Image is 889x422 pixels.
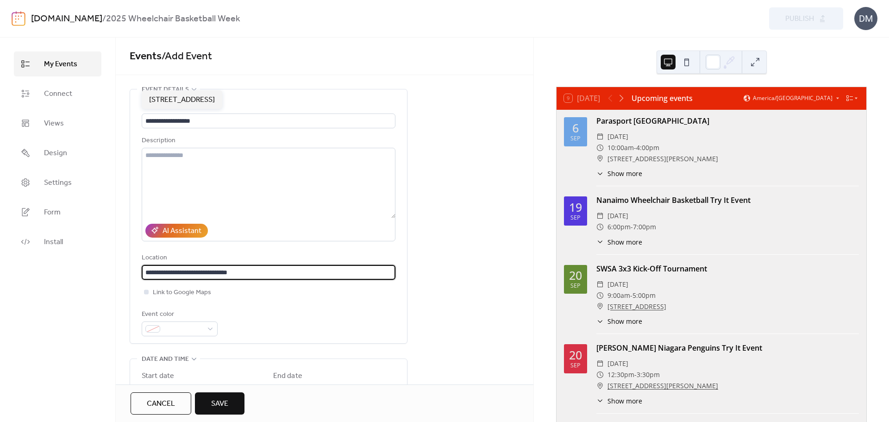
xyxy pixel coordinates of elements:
[596,396,604,406] div: ​
[569,349,582,361] div: 20
[44,177,72,189] span: Settings
[596,142,604,153] div: ​
[596,290,604,301] div: ​
[607,142,634,153] span: 10:00am
[147,398,175,409] span: Cancel
[142,101,394,112] div: Title
[596,237,642,247] button: ​Show more
[142,354,189,365] span: Date and time
[195,392,244,415] button: Save
[570,136,581,142] div: Sep
[607,290,630,301] span: 9:00am
[44,59,77,70] span: My Events
[854,7,877,30] div: DM
[44,207,61,218] span: Form
[596,263,859,274] div: SWSA 3x3 Kick-Off Tournament
[14,140,101,165] a: Design
[570,215,581,221] div: Sep
[570,283,581,289] div: Sep
[44,237,63,248] span: Install
[631,221,633,233] span: -
[596,237,604,247] div: ​
[632,93,693,104] div: Upcoming events
[596,369,604,380] div: ​
[607,316,642,326] span: Show more
[596,210,604,221] div: ​
[106,10,240,28] b: 2025 Wheelchair Basketball Week
[634,369,637,380] span: -
[596,221,604,233] div: ​
[596,195,859,206] div: Nanaimo Wheelchair Basketball Try It Event
[572,122,579,134] div: 6
[607,153,718,164] span: [STREET_ADDRESS][PERSON_NAME]
[163,226,201,237] div: AI Assistant
[102,10,106,28] b: /
[273,371,302,382] div: End date
[14,170,101,195] a: Settings
[607,396,642,406] span: Show more
[596,131,604,142] div: ​
[596,358,604,369] div: ​
[596,396,642,406] button: ​Show more
[145,224,208,238] button: AI Assistant
[569,202,582,213] div: 19
[607,237,642,247] span: Show more
[142,135,394,146] div: Description
[637,369,660,380] span: 3:30pm
[607,279,628,290] span: [DATE]
[596,115,859,126] div: Parasport [GEOGRAPHIC_DATA]
[634,142,636,153] span: -
[14,229,101,254] a: Install
[607,131,628,142] span: [DATE]
[31,10,102,28] a: [DOMAIN_NAME]
[149,94,215,106] span: [STREET_ADDRESS]
[753,95,833,101] span: America/[GEOGRAPHIC_DATA]
[570,363,581,369] div: Sep
[607,358,628,369] span: [DATE]
[340,384,355,395] span: Time
[569,270,582,281] div: 20
[596,169,604,178] div: ​
[14,51,101,76] a: My Events
[130,46,162,67] a: Events
[131,392,191,415] button: Cancel
[607,301,666,312] a: [STREET_ADDRESS]
[14,200,101,225] a: Form
[142,309,216,320] div: Event color
[208,384,223,395] span: Time
[44,148,67,159] span: Design
[153,287,211,298] span: Link to Google Maps
[596,279,604,290] div: ​
[607,221,631,233] span: 6:00pm
[142,252,394,264] div: Location
[630,290,632,301] span: -
[142,371,174,382] div: Start date
[596,342,859,353] div: [PERSON_NAME] Niagara Penguins Try It Event
[142,84,189,95] span: Event details
[636,142,659,153] span: 4:00pm
[596,316,604,326] div: ​
[44,118,64,129] span: Views
[607,169,642,178] span: Show more
[142,384,156,395] span: Date
[44,88,72,100] span: Connect
[211,398,228,409] span: Save
[596,380,604,391] div: ​
[607,210,628,221] span: [DATE]
[632,290,656,301] span: 5:00pm
[12,11,25,26] img: logo
[596,301,604,312] div: ​
[607,369,634,380] span: 12:30pm
[633,221,656,233] span: 7:00pm
[273,384,287,395] span: Date
[596,153,604,164] div: ​
[14,111,101,136] a: Views
[607,380,718,391] a: [STREET_ADDRESS][PERSON_NAME]
[14,81,101,106] a: Connect
[596,169,642,178] button: ​Show more
[596,316,642,326] button: ​Show more
[162,46,212,67] span: / Add Event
